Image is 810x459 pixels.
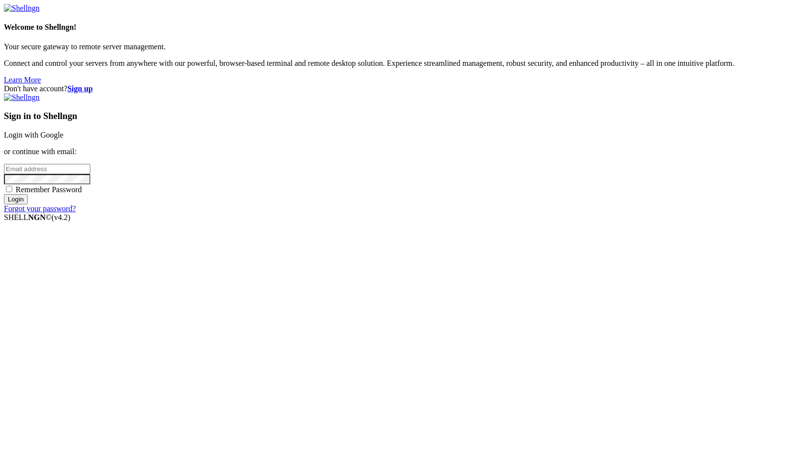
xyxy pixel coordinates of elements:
[4,76,41,84] a: Learn More
[4,111,806,121] h3: Sign in to Shellngn
[4,84,806,93] div: Don't have account?
[4,23,806,32] h4: Welcome to Shellngn!
[16,185,82,194] span: Remember Password
[4,194,28,204] input: Login
[4,42,806,51] p: Your secure gateway to remote server management.
[4,131,63,139] a: Login with Google
[67,84,93,93] a: Sign up
[4,147,806,156] p: or continue with email:
[4,4,40,13] img: Shellngn
[4,204,76,213] a: Forgot your password?
[6,186,12,192] input: Remember Password
[28,213,46,221] b: NGN
[4,213,70,221] span: SHELL ©
[4,59,806,68] p: Connect and control your servers from anywhere with our powerful, browser-based terminal and remo...
[4,164,90,174] input: Email address
[52,213,71,221] span: 4.2.0
[4,93,40,102] img: Shellngn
